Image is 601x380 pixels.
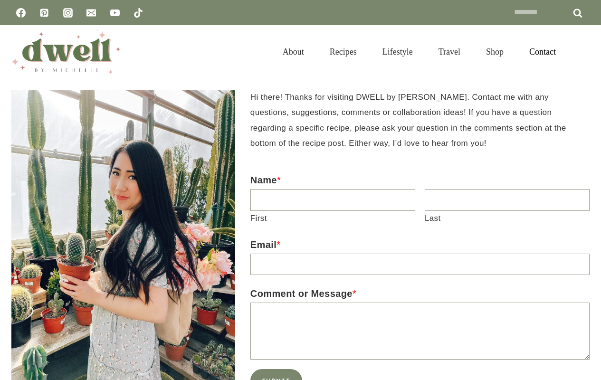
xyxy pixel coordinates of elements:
label: Name [250,171,590,189]
a: Recipes [317,35,370,68]
a: Contact [516,35,569,68]
nav: Primary Navigation [270,35,569,68]
label: First [250,211,415,226]
button: View Search Form [573,44,590,60]
p: Hi there! Thanks for visiting DWELL by [PERSON_NAME]. Contact me with any questions, suggestions,... [250,90,590,151]
a: Instagram [58,3,77,22]
a: TikTok [129,3,148,22]
a: Email [82,3,101,22]
label: Comment or Message [250,285,590,303]
a: Pinterest [35,3,54,22]
a: Lifestyle [370,35,426,68]
a: YouTube [105,3,124,22]
label: Last [425,211,590,226]
a: Facebook [11,3,30,22]
a: Shop [473,35,516,68]
label: Email [250,236,590,254]
a: About [270,35,317,68]
a: Travel [426,35,473,68]
img: DWELL by michelle [11,30,121,74]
